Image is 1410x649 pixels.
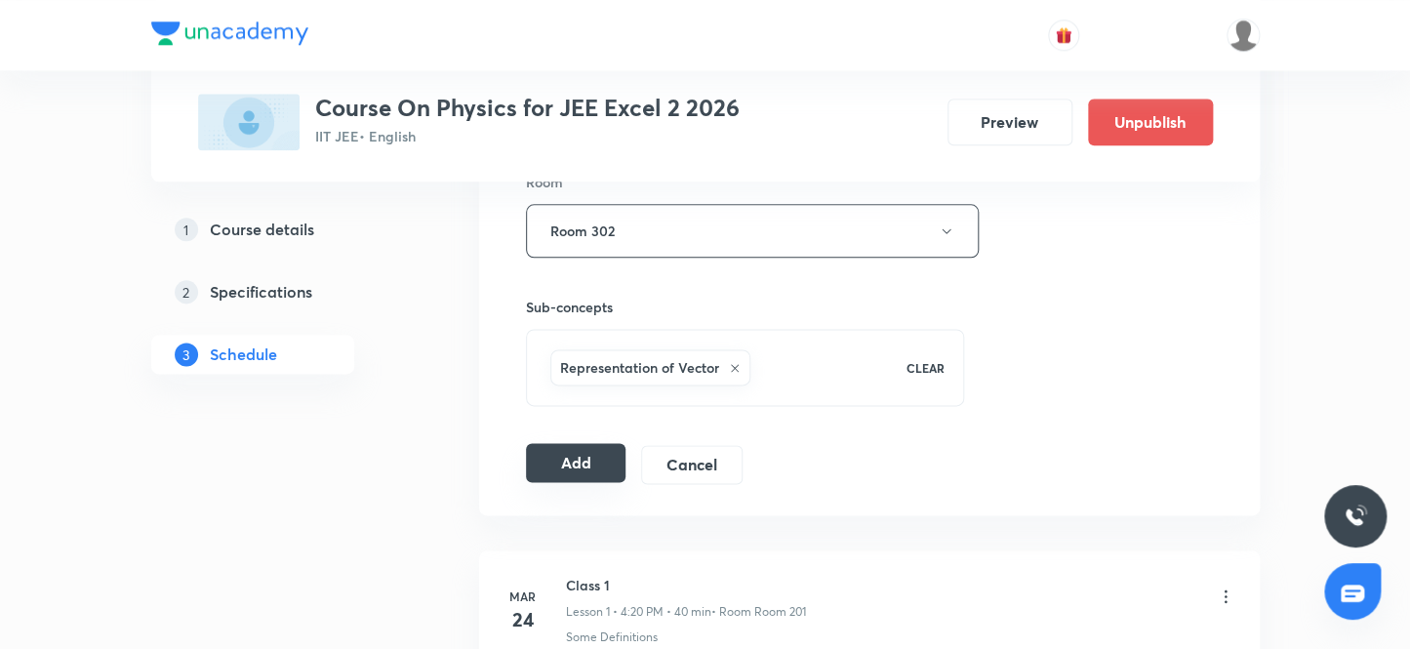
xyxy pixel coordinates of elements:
a: Company Logo [151,21,308,50]
h3: Course On Physics for JEE Excel 2 2026 [315,94,740,122]
button: avatar [1048,20,1079,51]
h6: Class 1 [566,575,806,595]
p: IIT JEE • English [315,126,740,146]
h5: Schedule [210,343,277,366]
a: 2Specifications [151,272,417,311]
h6: Room [526,172,563,192]
button: Unpublish [1088,99,1213,145]
p: Some Definitions [566,629,658,646]
h6: Sub-concepts [526,297,965,317]
img: Devendra Kumar [1227,19,1260,52]
button: Add [526,443,626,482]
h5: Course details [210,218,314,241]
img: Company Logo [151,21,308,45]
p: 1 [175,218,198,241]
button: Room 302 [526,204,979,258]
img: EF481E3E-0D81-46AC-A34F-E6525FA4E539_plus.png [198,94,300,150]
h5: Specifications [210,280,312,304]
h6: Representation of Vector [560,357,719,378]
a: 1Course details [151,210,417,249]
h6: Mar [504,588,543,605]
p: CLEAR [906,359,944,377]
img: ttu [1344,505,1367,528]
p: • Room Room 201 [711,603,806,621]
p: Lesson 1 • 4:20 PM • 40 min [566,603,711,621]
p: 2 [175,280,198,304]
p: 3 [175,343,198,366]
h4: 24 [504,605,543,634]
img: avatar [1055,26,1072,44]
button: Cancel [641,445,742,484]
button: Preview [947,99,1072,145]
